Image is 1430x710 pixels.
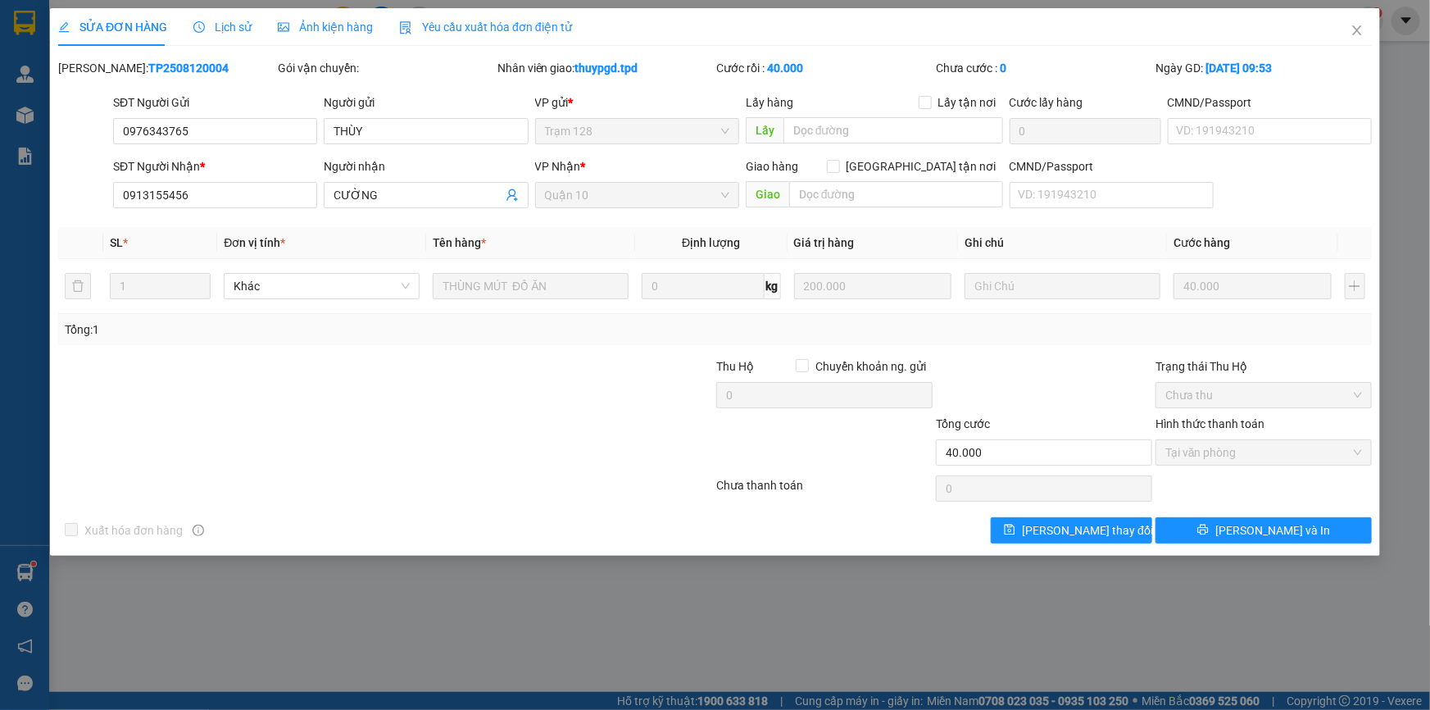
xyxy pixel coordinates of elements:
[789,181,1003,207] input: Dọc đường
[991,517,1152,544] button: save[PERSON_NAME] thay đổi
[840,157,1003,175] span: [GEOGRAPHIC_DATA] tận nơi
[715,476,935,505] div: Chưa thanh toán
[1215,521,1330,539] span: [PERSON_NAME] và In
[278,20,373,34] span: Ảnh kiện hàng
[1351,24,1364,37] span: close
[399,21,412,34] img: icon
[783,117,1003,143] input: Dọc đường
[716,59,933,77] div: Cước rồi :
[936,59,1152,77] div: Chưa cước :
[324,93,528,112] div: Người gửi
[746,96,793,109] span: Lấy hàng
[193,20,252,34] span: Lịch sử
[1022,521,1153,539] span: [PERSON_NAME] thay đổi
[58,59,275,77] div: [PERSON_NAME]:
[1334,8,1380,54] button: Close
[965,273,1160,299] input: Ghi Chú
[794,236,855,249] span: Giá trị hàng
[278,21,289,33] span: picture
[809,357,933,375] span: Chuyển khoản ng. gửi
[746,160,798,173] span: Giao hàng
[1197,524,1209,537] span: printer
[113,157,317,175] div: SĐT Người Nhận
[746,181,789,207] span: Giao
[399,20,572,34] span: Yêu cầu xuất hóa đơn điện tử
[535,93,739,112] div: VP gửi
[545,183,729,207] span: Quận 10
[1155,59,1372,77] div: Ngày GD:
[1155,417,1264,430] label: Hình thức thanh toán
[433,273,629,299] input: VD: Bàn, Ghế
[497,59,714,77] div: Nhân viên giao:
[113,93,317,112] div: SĐT Người Gửi
[1165,383,1362,407] span: Chưa thu
[765,273,781,299] span: kg
[767,61,803,75] b: 40.000
[794,273,952,299] input: 0
[278,59,494,77] div: Gói vận chuyển:
[746,117,783,143] span: Lấy
[958,227,1167,259] th: Ghi chú
[1004,524,1015,537] span: save
[535,160,581,173] span: VP Nhận
[58,20,167,34] span: SỬA ĐƠN HÀNG
[65,321,552,339] div: Tổng: 1
[1174,273,1332,299] input: 0
[1168,93,1372,112] div: CMND/Passport
[1174,236,1230,249] span: Cước hàng
[324,157,528,175] div: Người nhận
[65,273,91,299] button: delete
[58,21,70,33] span: edit
[506,189,519,202] span: user-add
[1010,96,1083,109] label: Cước lấy hàng
[1155,517,1372,544] button: printer[PERSON_NAME] và In
[193,21,205,33] span: clock-circle
[1165,440,1362,465] span: Tại văn phòng
[193,525,204,536] span: info-circle
[575,61,638,75] b: thuypgd.tpd
[932,93,1003,112] span: Lấy tận nơi
[545,119,729,143] span: Trạm 128
[936,417,990,430] span: Tổng cước
[1155,357,1372,375] div: Trạng thái Thu Hộ
[78,521,189,539] span: Xuất hóa đơn hàng
[1345,273,1365,299] button: plus
[224,236,285,249] span: Đơn vị tính
[682,236,740,249] span: Định lượng
[1205,61,1272,75] b: [DATE] 09:53
[716,360,754,373] span: Thu Hộ
[148,61,229,75] b: TP2508120004
[234,274,410,298] span: Khác
[1010,118,1161,144] input: Cước lấy hàng
[110,236,123,249] span: SL
[1010,157,1214,175] div: CMND/Passport
[1000,61,1006,75] b: 0
[433,236,486,249] span: Tên hàng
